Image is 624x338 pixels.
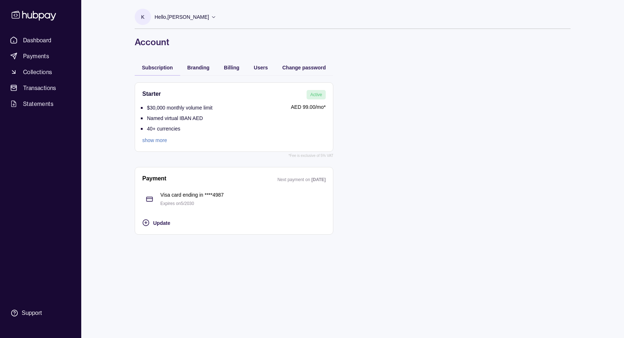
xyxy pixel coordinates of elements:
p: 40+ currencies [147,126,180,132]
a: show more [142,136,212,144]
span: Statements [23,99,53,108]
a: Dashboard [7,34,74,47]
h2: Starter [142,90,161,99]
p: $30,000 monthly volume limit [147,105,212,111]
p: AED 99.00 /mo* [216,103,326,111]
span: Branding [187,65,209,70]
a: Collections [7,65,74,78]
p: Named virtual IBAN AED [147,115,203,121]
span: Billing [224,65,239,70]
span: Transactions [23,84,56,92]
span: Active [310,92,322,97]
span: Update [153,220,170,226]
span: Users [254,65,268,70]
a: Transactions [7,81,74,94]
a: Support [7,305,74,321]
span: Collections [23,68,52,76]
p: Hello, [PERSON_NAME] [155,13,209,21]
h2: Payment [142,175,166,184]
p: Next payment on [277,177,311,182]
h1: Account [135,36,571,48]
p: Visa card ending in **** 4987 [160,191,326,199]
a: Payments [7,50,74,63]
button: Update [142,218,326,227]
span: Payments [23,52,49,60]
p: Expires on 5 / 2030 [160,200,326,207]
div: Support [22,309,42,317]
span: Subscription [142,65,173,70]
a: Statements [7,97,74,110]
p: *Fee is exclusive of 5% VAT [289,152,333,160]
p: [DATE] [311,177,326,182]
span: Change password [282,65,326,70]
p: K [141,13,144,21]
span: Dashboard [23,36,52,44]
